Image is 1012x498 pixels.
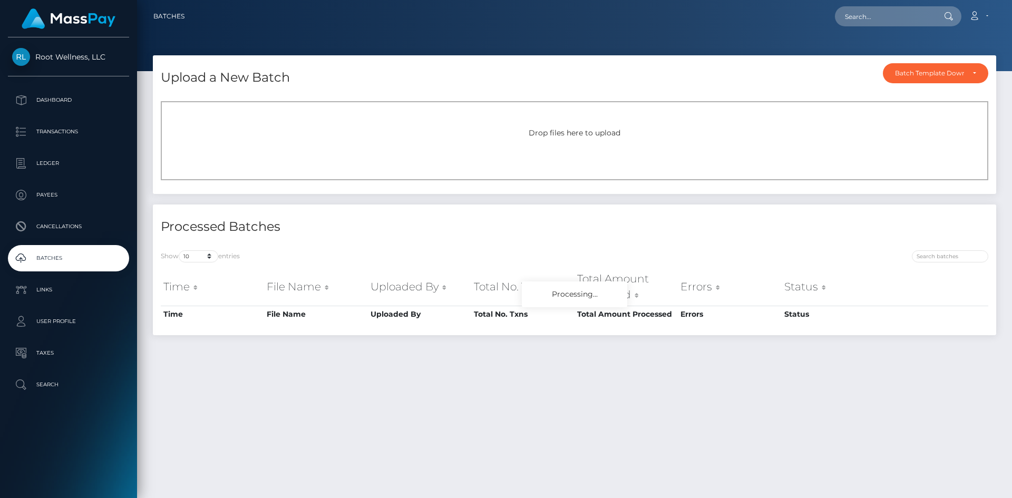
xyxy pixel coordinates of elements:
input: Search batches [912,250,988,262]
span: Drop files here to upload [529,128,620,138]
a: Ledger [8,150,129,177]
a: Batches [153,5,184,27]
img: Root Wellness, LLC [12,48,30,66]
th: Time [161,306,264,323]
p: User Profile [12,314,125,329]
select: Showentries [179,250,218,262]
p: Dashboard [12,92,125,108]
th: Total No. Txns [471,306,575,323]
th: Errors [678,268,781,306]
th: Total No. Txns [471,268,575,306]
p: Search [12,377,125,393]
h4: Upload a New Batch [161,69,290,87]
th: Status [782,306,885,323]
input: Search... [835,6,934,26]
p: Payees [12,187,125,203]
a: User Profile [8,308,129,335]
p: Batches [12,250,125,266]
a: Payees [8,182,129,208]
div: Processing... [522,281,627,307]
a: Search [8,372,129,398]
button: Batch Template Download [883,63,988,83]
a: Links [8,277,129,303]
span: Root Wellness, LLC [8,52,129,62]
th: Status [782,268,885,306]
th: Total Amount Processed [575,306,678,323]
p: Ledger [12,155,125,171]
p: Cancellations [12,219,125,235]
a: Taxes [8,340,129,366]
a: Dashboard [8,87,129,113]
img: MassPay Logo [22,8,115,29]
th: Errors [678,306,781,323]
h4: Processed Batches [161,218,567,236]
label: Show entries [161,250,240,262]
p: Transactions [12,124,125,140]
a: Cancellations [8,213,129,240]
th: Time [161,268,264,306]
th: Uploaded By [368,306,471,323]
a: Batches [8,245,129,271]
th: Uploaded By [368,268,471,306]
th: Total Amount Processed [575,268,678,306]
div: Batch Template Download [895,69,964,77]
p: Links [12,282,125,298]
th: File Name [264,306,367,323]
a: Transactions [8,119,129,145]
th: File Name [264,268,367,306]
p: Taxes [12,345,125,361]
